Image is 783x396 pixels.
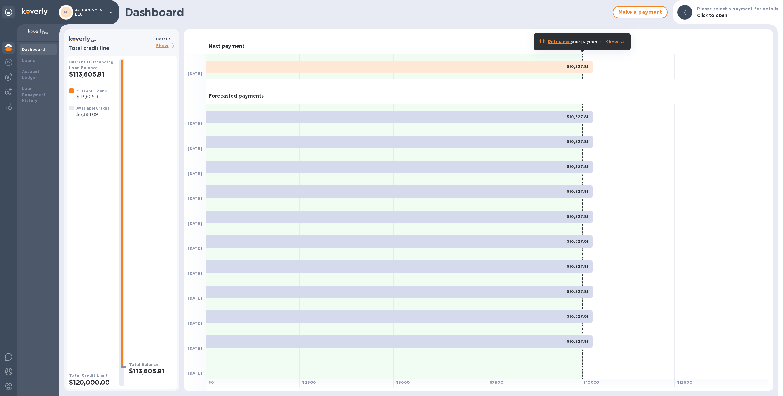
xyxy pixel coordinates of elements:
b: [DATE] [188,346,202,351]
p: Show [156,42,177,50]
img: Foreign exchange [5,59,12,66]
p: Show [606,39,618,45]
div: Unpin categories [2,6,15,18]
h2: $120,000.00 [69,379,114,386]
b: [DATE] [188,171,202,176]
b: [DATE] [188,271,202,276]
b: Dashboard [22,47,45,52]
b: [DATE] [188,246,202,251]
h2: $113,605.91 [69,70,114,78]
b: $10,327.81 [567,289,588,294]
b: Click to open [697,13,727,18]
b: [DATE] [188,71,202,76]
b: $ 0 [209,380,214,385]
h3: Forecasted payments [209,93,264,99]
p: AG CABINETS LLC [75,8,106,17]
p: $6,394.09 [76,111,109,118]
b: Please select a payment for details [697,6,778,11]
b: Details [156,37,171,41]
h1: Dashboard [125,6,610,19]
b: Loan Repayment History [22,86,46,103]
b: Available Credit [76,106,109,110]
img: Logo [22,8,48,15]
b: $10,327.81 [567,189,588,194]
b: $10,327.81 [567,314,588,319]
b: [DATE] [188,196,202,201]
b: $10,327.81 [567,164,588,169]
button: Show [606,39,626,45]
b: $ 10000 [583,380,599,385]
b: Total Credit Limit [69,373,108,378]
b: Current Outstanding Loan Balance [69,60,114,70]
h2: $113,605.91 [129,367,174,375]
b: $10,327.81 [567,139,588,144]
b: Account Ledger [22,69,39,80]
b: [DATE] [188,121,202,126]
h3: Total credit line [69,46,154,51]
b: $ 12500 [677,380,692,385]
b: $10,327.81 [567,114,588,119]
b: $10,327.81 [567,239,588,244]
button: Make a payment [613,6,668,18]
b: $10,327.81 [567,264,588,269]
b: Current Loans [76,89,107,93]
b: $10,327.81 [567,214,588,219]
b: $10,327.81 [567,339,588,344]
b: [DATE] [188,221,202,226]
p: $113,605.91 [76,94,107,100]
b: Loans [22,58,35,63]
span: Make a payment [618,9,662,16]
b: $ 2500 [302,380,316,385]
b: [DATE] [188,321,202,326]
b: [DATE] [188,146,202,151]
b: [DATE] [188,296,202,301]
b: Total Balance [129,362,158,367]
b: Refinance [548,39,571,44]
b: [DATE] [188,371,202,375]
b: AL [63,10,69,14]
p: your payments. [548,39,603,45]
b: $ 7500 [490,380,503,385]
b: $10,327.81 [567,64,588,69]
b: $ 5000 [396,380,410,385]
h3: Next payment [209,43,244,49]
